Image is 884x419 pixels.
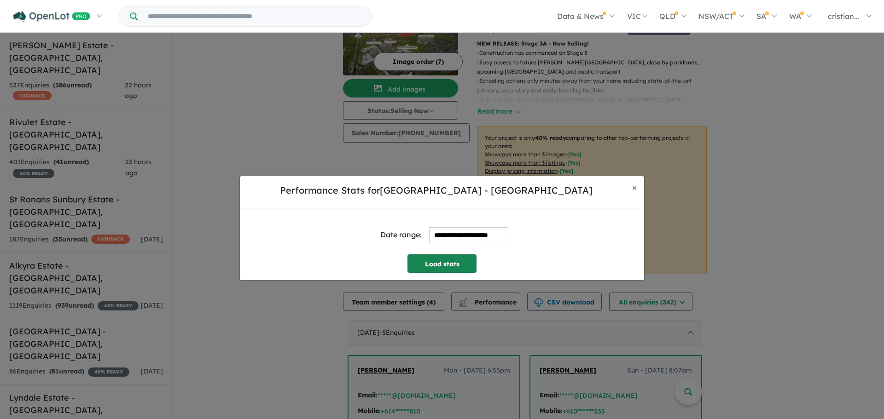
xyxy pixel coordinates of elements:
span: cristian... [828,11,860,21]
button: Load stats [407,254,477,273]
img: Openlot PRO Logo White [13,11,90,23]
div: Date range: [380,229,422,241]
span: × [632,182,637,193]
input: Try estate name, suburb, builder or developer [140,6,369,26]
h5: Performance Stats for [GEOGRAPHIC_DATA] - [GEOGRAPHIC_DATA] [247,184,625,197]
